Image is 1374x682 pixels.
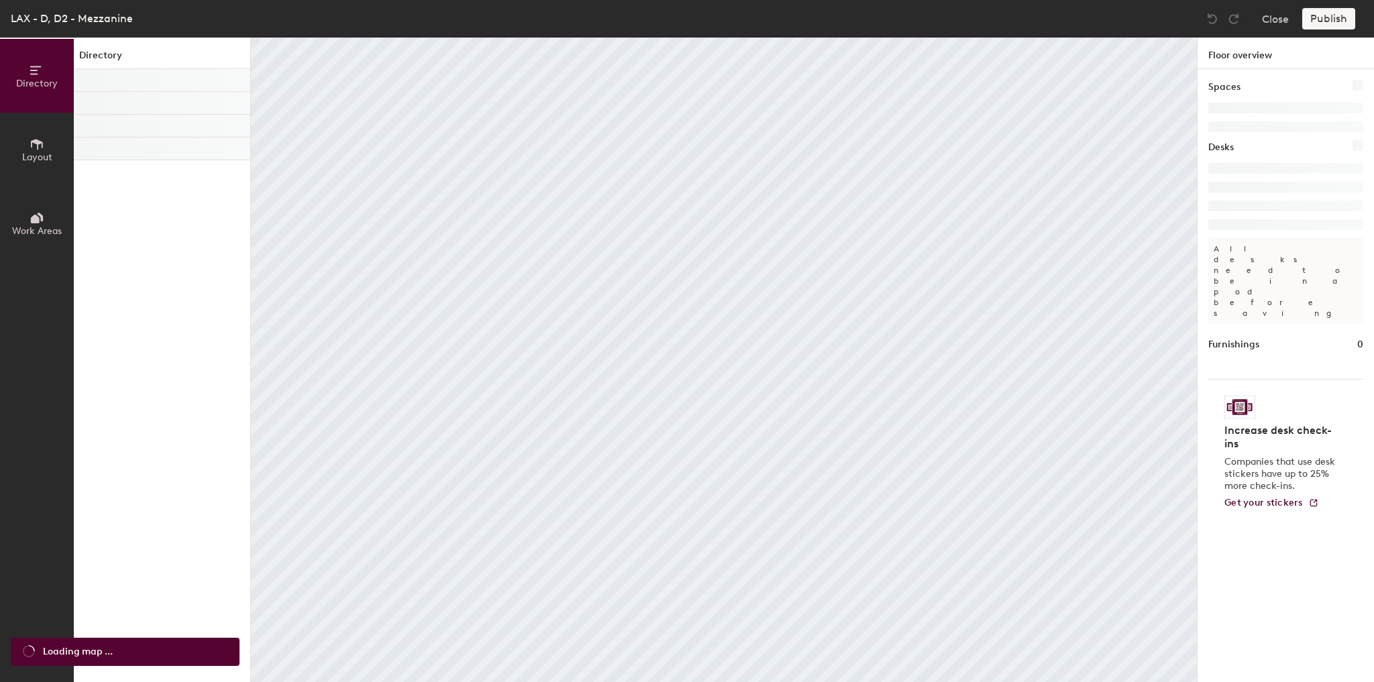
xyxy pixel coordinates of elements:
h1: Desks [1208,140,1234,155]
div: LAX - D, D2 - Mezzanine [11,10,133,27]
span: Work Areas [12,225,62,237]
span: Get your stickers [1224,497,1303,508]
span: Loading map ... [43,644,113,659]
img: Undo [1206,12,1219,25]
span: Layout [22,152,52,163]
h1: Directory [74,48,250,69]
h1: Furnishings [1208,337,1259,352]
h1: Spaces [1208,80,1240,95]
canvas: Map [251,38,1197,682]
span: Directory [16,78,58,89]
a: Get your stickers [1224,498,1319,509]
h4: Increase desk check-ins [1224,424,1339,451]
p: All desks need to be in a pod before saving [1208,238,1363,324]
h1: Floor overview [1198,38,1374,69]
p: Companies that use desk stickers have up to 25% more check-ins. [1224,456,1339,492]
h1: 0 [1357,337,1363,352]
button: Close [1262,8,1289,30]
img: Sticker logo [1224,396,1255,418]
img: Redo [1227,12,1240,25]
